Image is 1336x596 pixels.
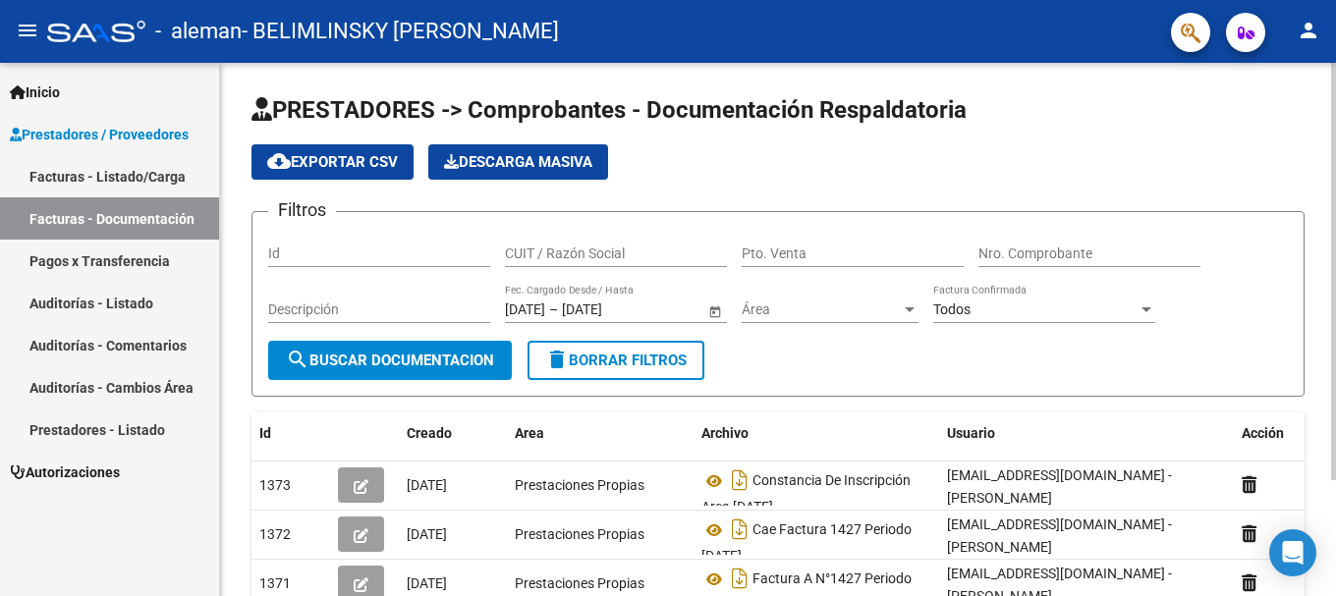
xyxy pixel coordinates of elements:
[267,149,291,173] mat-icon: cloud_download
[694,412,939,455] datatable-header-cell: Archivo
[545,352,687,369] span: Borrar Filtros
[1234,412,1332,455] datatable-header-cell: Acción
[701,522,912,565] span: Cae Factura 1427 Periodo [DATE]
[947,425,995,441] span: Usuario
[286,348,309,371] mat-icon: search
[268,341,512,380] button: Buscar Documentacion
[528,341,704,380] button: Borrar Filtros
[155,10,242,53] span: - aleman
[701,425,749,441] span: Archivo
[407,477,447,493] span: [DATE]
[742,301,901,318] span: Área
[701,473,911,515] span: Constancia De Inscripción Arca [DATE]
[242,10,559,53] span: - BELIMLINSKY [PERSON_NAME]
[259,575,291,591] span: 1371
[939,412,1234,455] datatable-header-cell: Usuario
[407,526,447,542] span: [DATE]
[251,144,414,180] button: Exportar CSV
[515,526,644,542] span: Prestaciones Propias
[515,477,644,493] span: Prestaciones Propias
[251,412,330,455] datatable-header-cell: Id
[16,19,39,42] mat-icon: menu
[727,563,752,594] i: Descargar documento
[515,575,644,591] span: Prestaciones Propias
[428,144,608,180] app-download-masive: Descarga masiva de comprobantes (adjuntos)
[399,412,507,455] datatable-header-cell: Creado
[507,412,694,455] datatable-header-cell: Area
[10,124,189,145] span: Prestadores / Proveedores
[259,526,291,542] span: 1372
[259,477,291,493] span: 1373
[286,352,494,369] span: Buscar Documentacion
[1242,425,1284,441] span: Acción
[505,301,545,318] input: Fecha inicio
[727,514,752,545] i: Descargar documento
[267,153,398,171] span: Exportar CSV
[428,144,608,180] button: Descarga Masiva
[704,300,725,321] button: Open calendar
[933,301,971,317] span: Todos
[727,464,752,496] i: Descargar documento
[10,81,60,103] span: Inicio
[251,96,967,124] span: PRESTADORES -> Comprobantes - Documentación Respaldatoria
[407,425,452,441] span: Creado
[407,575,447,591] span: [DATE]
[545,348,569,371] mat-icon: delete
[1297,19,1320,42] mat-icon: person
[947,516,1172,555] span: [EMAIL_ADDRESS][DOMAIN_NAME] - [PERSON_NAME]
[515,425,544,441] span: Area
[10,461,120,483] span: Autorizaciones
[1269,529,1316,576] div: Open Intercom Messenger
[947,467,1172,506] span: [EMAIL_ADDRESS][DOMAIN_NAME] - [PERSON_NAME]
[444,153,592,171] span: Descarga Masiva
[549,301,558,318] span: –
[268,196,336,224] h3: Filtros
[259,425,271,441] span: Id
[562,301,658,318] input: Fecha fin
